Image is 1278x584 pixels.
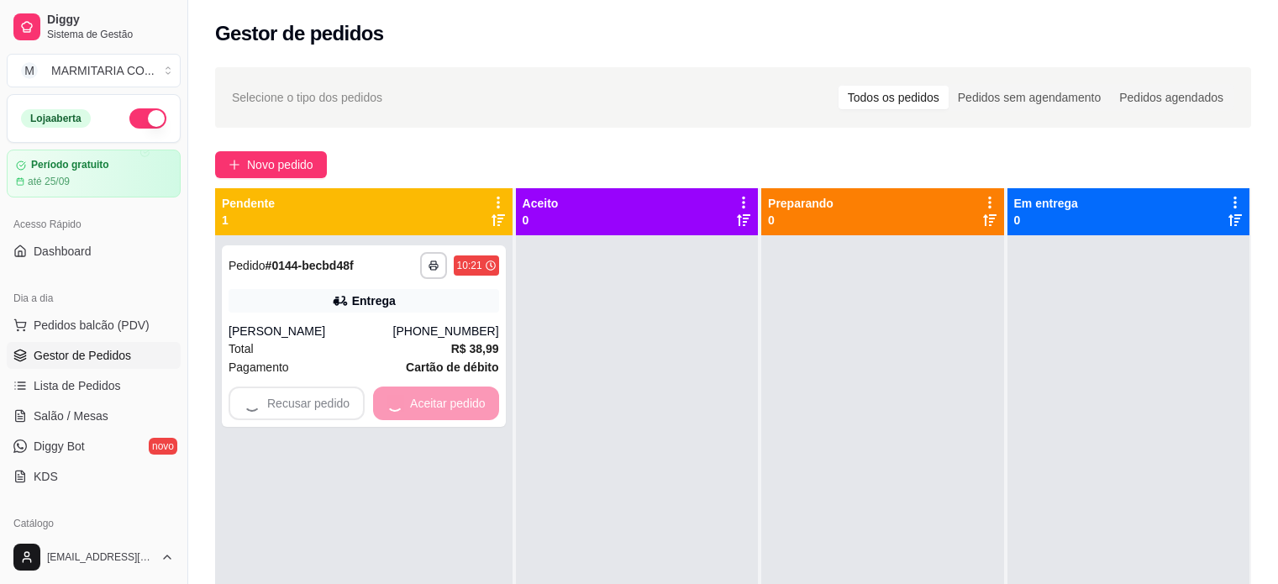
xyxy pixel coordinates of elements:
span: Novo pedido [247,155,313,174]
div: MARMITARIA CO ... [51,62,155,79]
button: Select a team [7,54,181,87]
span: Pedido [229,259,266,272]
p: Em entrega [1014,195,1078,212]
a: Diggy Botnovo [7,433,181,460]
span: Gestor de Pedidos [34,347,131,364]
span: [EMAIL_ADDRESS][DOMAIN_NAME] [47,550,154,564]
div: [PERSON_NAME] [229,323,393,339]
div: Catálogo [7,510,181,537]
span: Dashboard [34,243,92,260]
p: 0 [1014,212,1078,229]
button: Novo pedido [215,151,327,178]
span: Diggy Bot [34,438,85,455]
p: Preparando [768,195,834,212]
div: Loja aberta [21,109,91,128]
span: Diggy [47,13,174,28]
a: Período gratuitoaté 25/09 [7,150,181,197]
div: Pedidos agendados [1110,86,1233,109]
a: Gestor de Pedidos [7,342,181,369]
a: DiggySistema de Gestão [7,7,181,47]
div: Dia a dia [7,285,181,312]
span: KDS [34,468,58,485]
span: Pagamento [229,358,289,376]
strong: R$ 38,99 [451,342,499,355]
button: Pedidos balcão (PDV) [7,312,181,339]
div: Todos os pedidos [839,86,949,109]
p: 1 [222,212,275,229]
a: KDS [7,463,181,490]
a: Dashboard [7,238,181,265]
h2: Gestor de pedidos [215,20,384,47]
p: 0 [768,212,834,229]
a: Salão / Mesas [7,402,181,429]
p: Pendente [222,195,275,212]
button: Alterar Status [129,108,166,129]
span: Pedidos balcão (PDV) [34,317,150,334]
span: Selecione o tipo dos pedidos [232,88,382,107]
strong: # 0144-becbd48f [266,259,354,272]
span: Sistema de Gestão [47,28,174,41]
p: Aceito [523,195,559,212]
div: Acesso Rápido [7,211,181,238]
div: Entrega [352,292,396,309]
span: Salão / Mesas [34,408,108,424]
span: plus [229,159,240,171]
span: Lista de Pedidos [34,377,121,394]
div: 10:21 [457,259,482,272]
a: Lista de Pedidos [7,372,181,399]
div: [PHONE_NUMBER] [393,323,499,339]
p: 0 [523,212,559,229]
span: M [21,62,38,79]
button: [EMAIL_ADDRESS][DOMAIN_NAME] [7,537,181,577]
div: Pedidos sem agendamento [949,86,1110,109]
article: Período gratuito [31,159,109,171]
span: Total [229,339,254,358]
strong: Cartão de débito [406,360,498,374]
article: até 25/09 [28,175,70,188]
